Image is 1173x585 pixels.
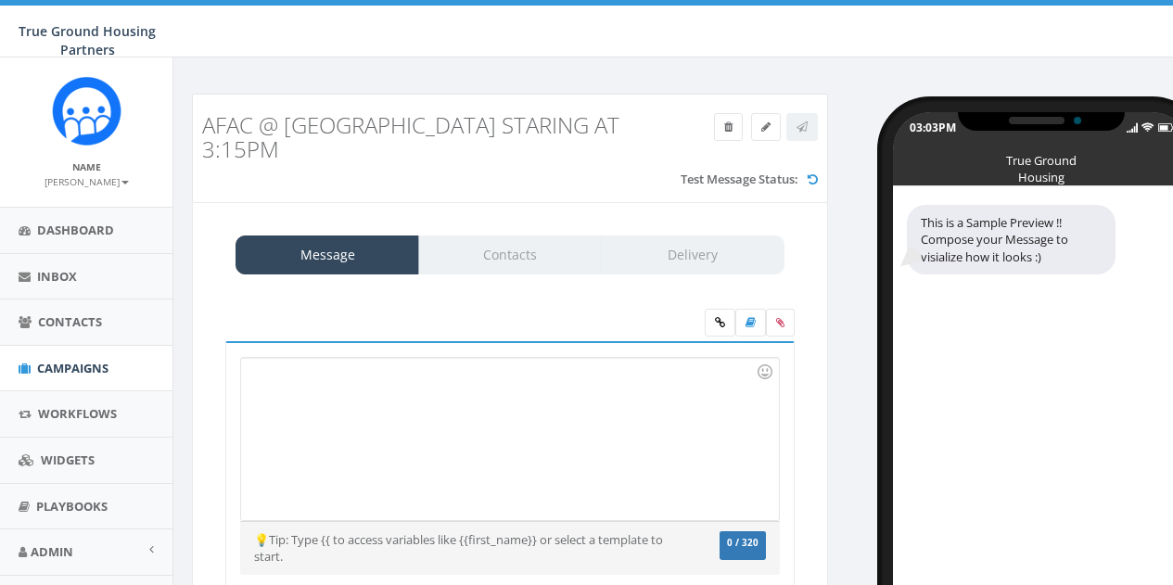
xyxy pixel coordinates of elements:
[907,205,1116,275] div: This is a Sample Preview !! Compose your Message to visialize how it looks :)
[735,309,766,337] label: Insert Template Text
[37,222,114,238] span: Dashboard
[72,160,101,173] small: Name
[45,172,129,189] a: [PERSON_NAME]
[19,22,156,58] span: True Ground Housing Partners
[766,309,795,337] span: Attach your media
[38,313,102,330] span: Contacts
[240,531,690,566] div: 💡Tip: Type {{ to access variables like {{first_name}} or select a template to start.
[681,171,798,188] label: Test Message Status:
[761,119,771,134] span: Edit Campaign
[910,120,956,135] div: 03:03PM
[36,498,108,515] span: Playbooks
[236,235,419,274] a: Message
[727,537,759,549] span: 0 / 320
[995,152,1088,161] div: True Ground Housing Partners
[37,360,108,376] span: Campaigns
[37,268,77,285] span: Inbox
[202,113,657,162] h3: AFAC @ [GEOGRAPHIC_DATA] Staring at 3:15pm
[31,543,73,560] span: Admin
[52,76,121,146] img: Rally_Corp_Logo_1.png
[45,175,129,188] small: [PERSON_NAME]
[724,119,733,134] span: Delete Campaign
[41,451,95,468] span: Widgets
[38,405,117,422] span: Workflows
